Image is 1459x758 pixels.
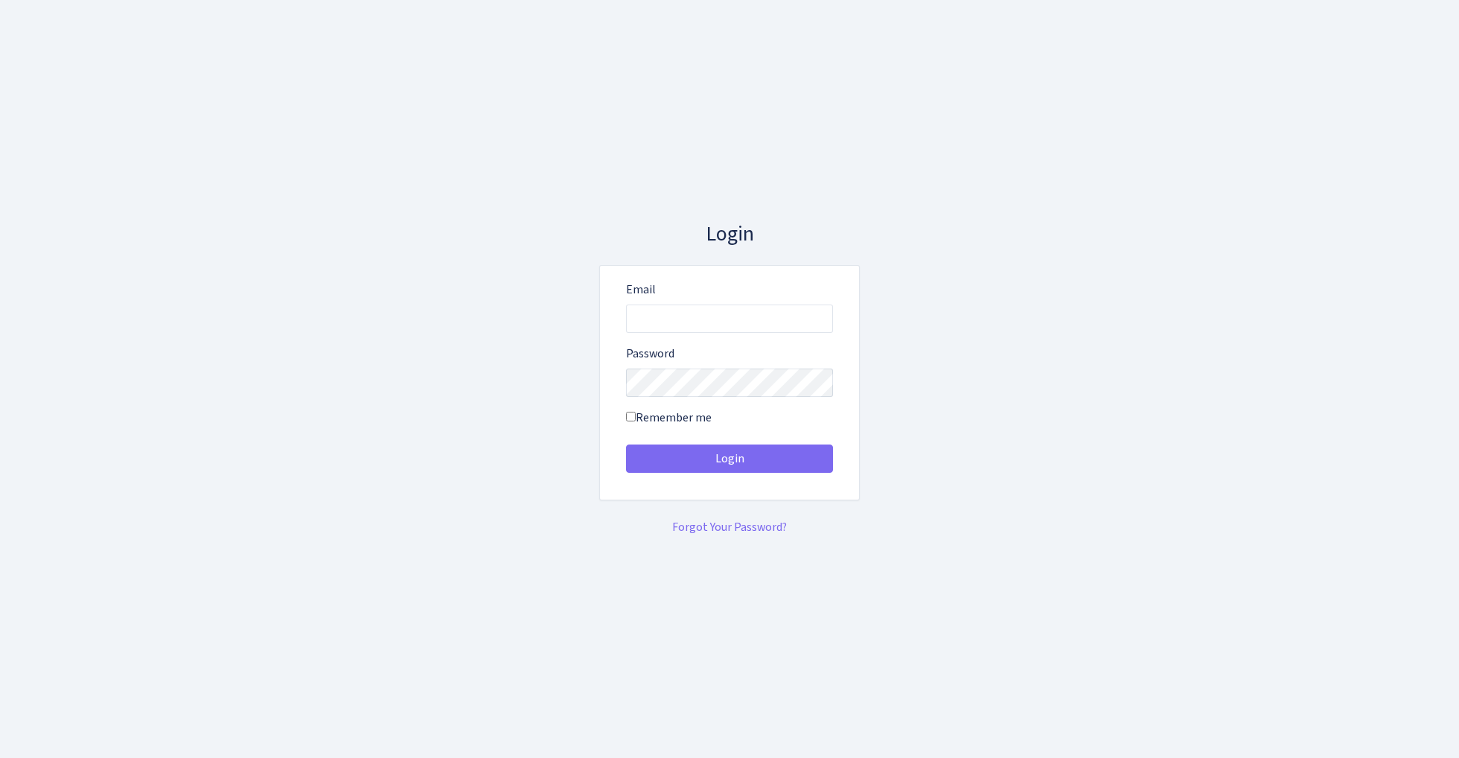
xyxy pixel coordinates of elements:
[672,519,787,535] a: Forgot Your Password?
[626,412,636,421] input: Remember me
[599,222,860,247] h3: Login
[626,281,656,299] label: Email
[626,409,712,427] label: Remember me
[626,445,833,473] button: Login
[626,345,674,363] label: Password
